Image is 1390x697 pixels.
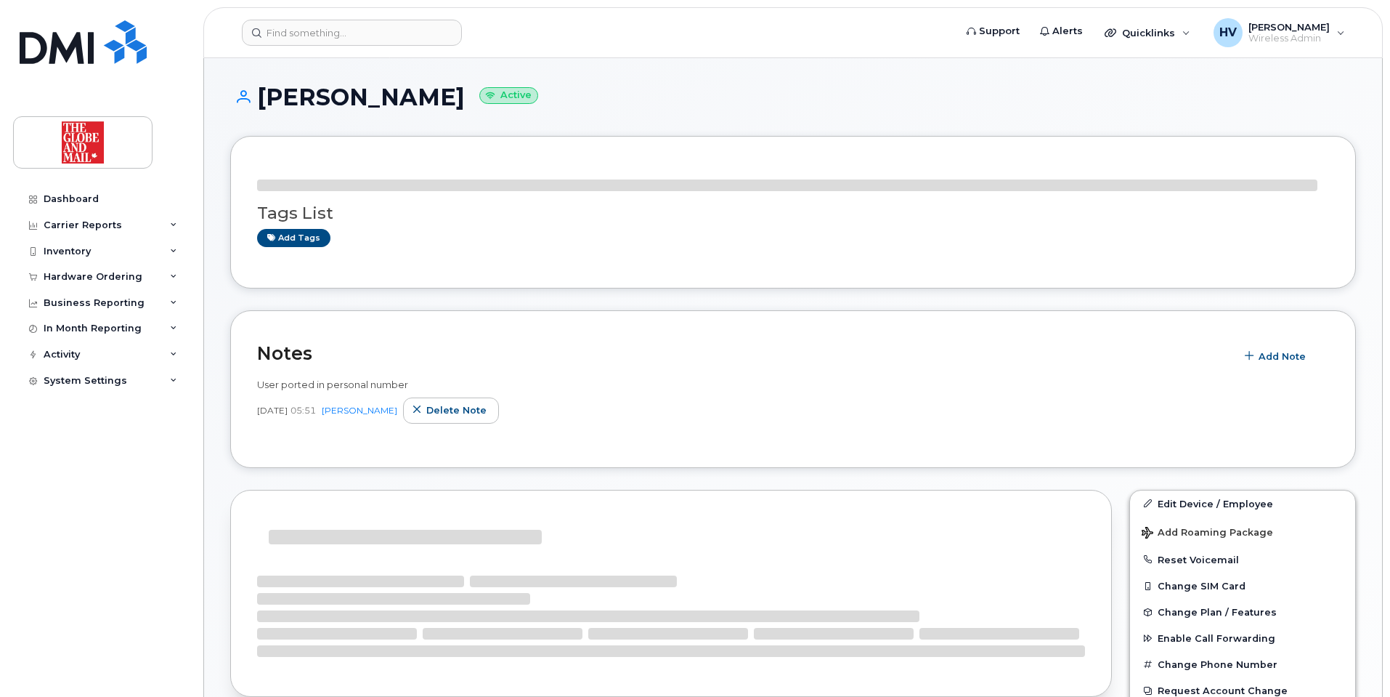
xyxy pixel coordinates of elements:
[1158,633,1275,644] span: Enable Call Forwarding
[403,398,499,424] button: Delete note
[290,404,316,416] span: 05:51
[1158,607,1277,618] span: Change Plan / Features
[322,405,397,416] a: [PERSON_NAME]
[1130,491,1355,517] a: Edit Device / Employee
[257,404,288,416] span: [DATE]
[1130,651,1355,677] button: Change Phone Number
[1130,547,1355,573] button: Reset Voicemail
[426,403,487,417] span: Delete note
[257,229,330,247] a: Add tags
[1130,599,1355,625] button: Change Plan / Features
[1130,573,1355,599] button: Change SIM Card
[479,87,538,104] small: Active
[1259,350,1306,363] span: Add Note
[257,204,1329,222] h3: Tags List
[230,84,1356,110] h1: [PERSON_NAME]
[257,379,408,390] span: User ported in personal number
[1130,625,1355,651] button: Enable Call Forwarding
[1142,527,1273,541] span: Add Roaming Package
[1235,343,1318,369] button: Add Note
[1130,517,1355,547] button: Add Roaming Package
[257,342,1228,364] h2: Notes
